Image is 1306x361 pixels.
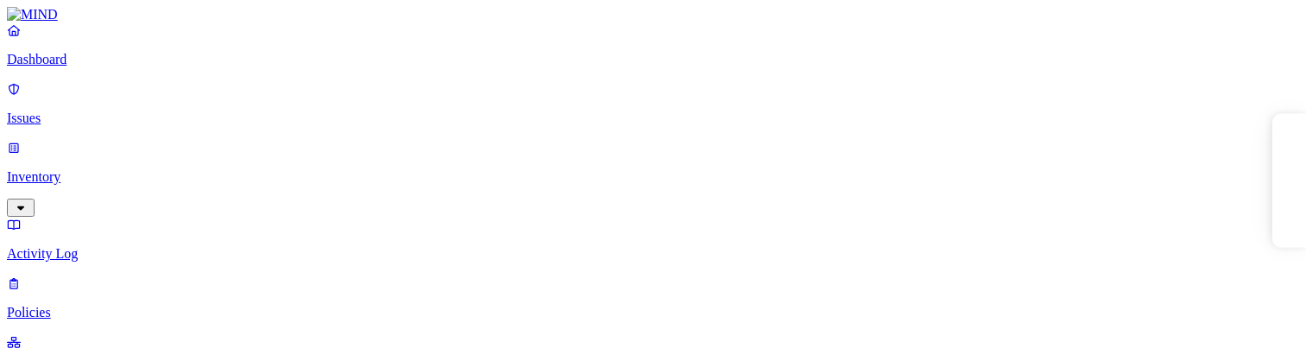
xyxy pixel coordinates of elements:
p: Policies [7,305,1299,320]
img: MIND [7,7,58,22]
p: Inventory [7,169,1299,185]
p: Issues [7,111,1299,126]
p: Dashboard [7,52,1299,67]
p: Activity Log [7,246,1299,262]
